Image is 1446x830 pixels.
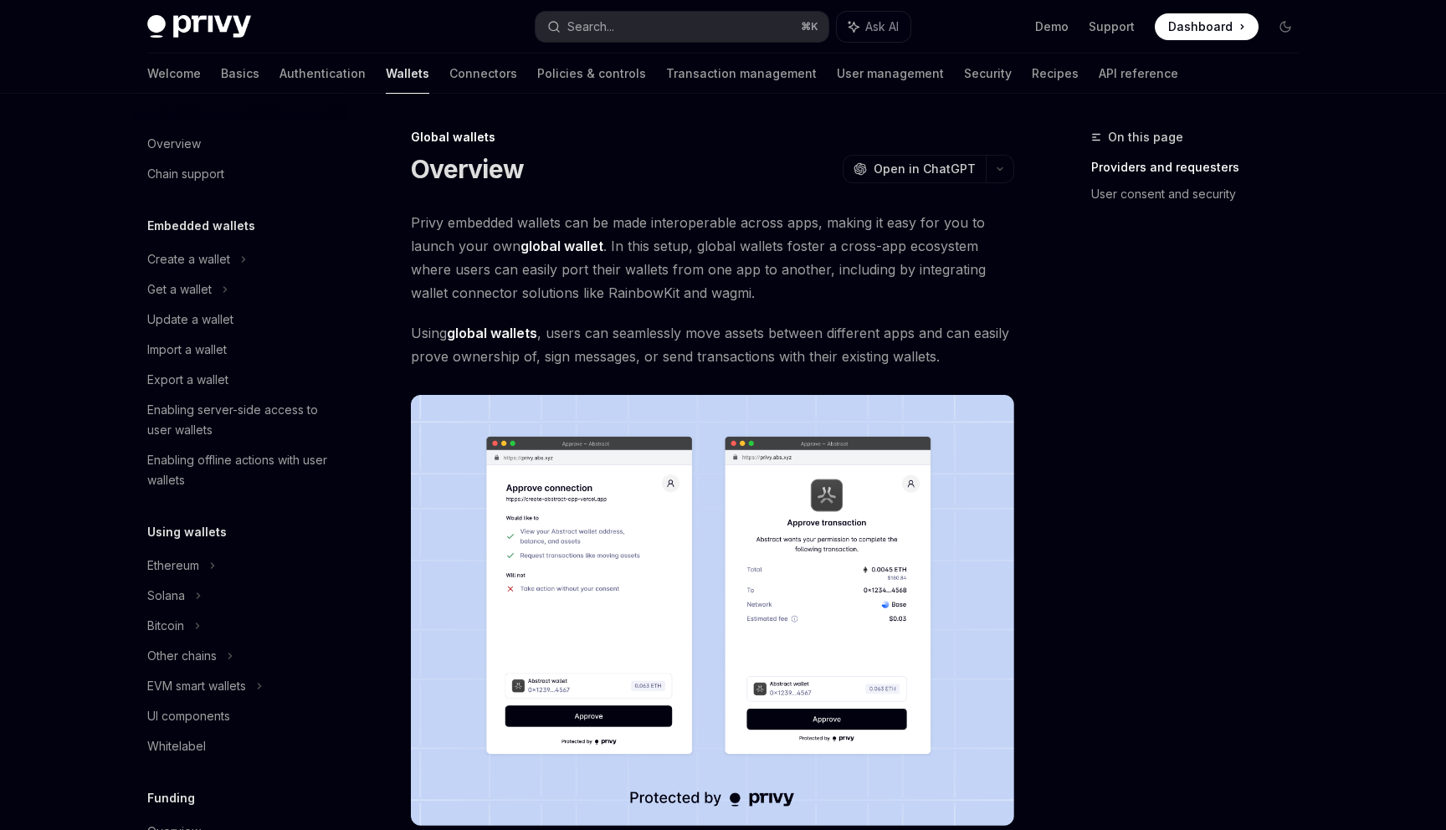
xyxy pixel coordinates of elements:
[147,616,184,636] div: Bitcoin
[147,706,230,726] div: UI components
[1272,13,1299,40] button: Toggle dark mode
[1108,127,1183,147] span: On this page
[279,54,366,94] a: Authentication
[567,17,614,37] div: Search...
[411,154,524,184] h1: Overview
[134,445,348,495] a: Enabling offline actions with user wallets
[147,522,227,542] h5: Using wallets
[147,134,201,154] div: Overview
[134,701,348,731] a: UI components
[147,54,201,94] a: Welcome
[411,321,1014,368] span: Using , users can seamlessly move assets between different apps and can easily prove ownership of...
[147,164,224,184] div: Chain support
[447,325,537,341] strong: global wallets
[1089,18,1135,35] a: Support
[964,54,1012,94] a: Security
[147,676,246,696] div: EVM smart wallets
[147,249,230,269] div: Create a wallet
[147,216,255,236] h5: Embedded wallets
[134,731,348,761] a: Whitelabel
[1035,18,1069,35] a: Demo
[666,54,817,94] a: Transaction management
[134,129,348,159] a: Overview
[520,238,603,254] strong: global wallet
[1032,54,1079,94] a: Recipes
[1155,13,1259,40] a: Dashboard
[147,400,338,440] div: Enabling server-side access to user wallets
[449,54,517,94] a: Connectors
[147,646,217,666] div: Other chains
[874,161,976,177] span: Open in ChatGPT
[134,305,348,335] a: Update a wallet
[147,310,233,330] div: Update a wallet
[411,395,1014,826] img: images/Crossapp.png
[801,20,818,33] span: ⌘ K
[837,54,944,94] a: User management
[1091,154,1312,181] a: Providers and requesters
[134,395,348,445] a: Enabling server-side access to user wallets
[147,15,251,38] img: dark logo
[221,54,259,94] a: Basics
[1099,54,1178,94] a: API reference
[147,736,206,756] div: Whitelabel
[843,155,986,183] button: Open in ChatGPT
[147,586,185,606] div: Solana
[411,211,1014,305] span: Privy embedded wallets can be made interoperable across apps, making it easy for you to launch yo...
[865,18,899,35] span: Ask AI
[134,159,348,189] a: Chain support
[147,556,199,576] div: Ethereum
[1168,18,1233,35] span: Dashboard
[147,340,227,360] div: Import a wallet
[147,450,338,490] div: Enabling offline actions with user wallets
[147,279,212,300] div: Get a wallet
[537,54,646,94] a: Policies & controls
[134,335,348,365] a: Import a wallet
[386,54,429,94] a: Wallets
[134,365,348,395] a: Export a wallet
[147,788,195,808] h5: Funding
[536,12,828,42] button: Search...⌘K
[837,12,910,42] button: Ask AI
[147,370,228,390] div: Export a wallet
[411,129,1014,146] div: Global wallets
[1091,181,1312,207] a: User consent and security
